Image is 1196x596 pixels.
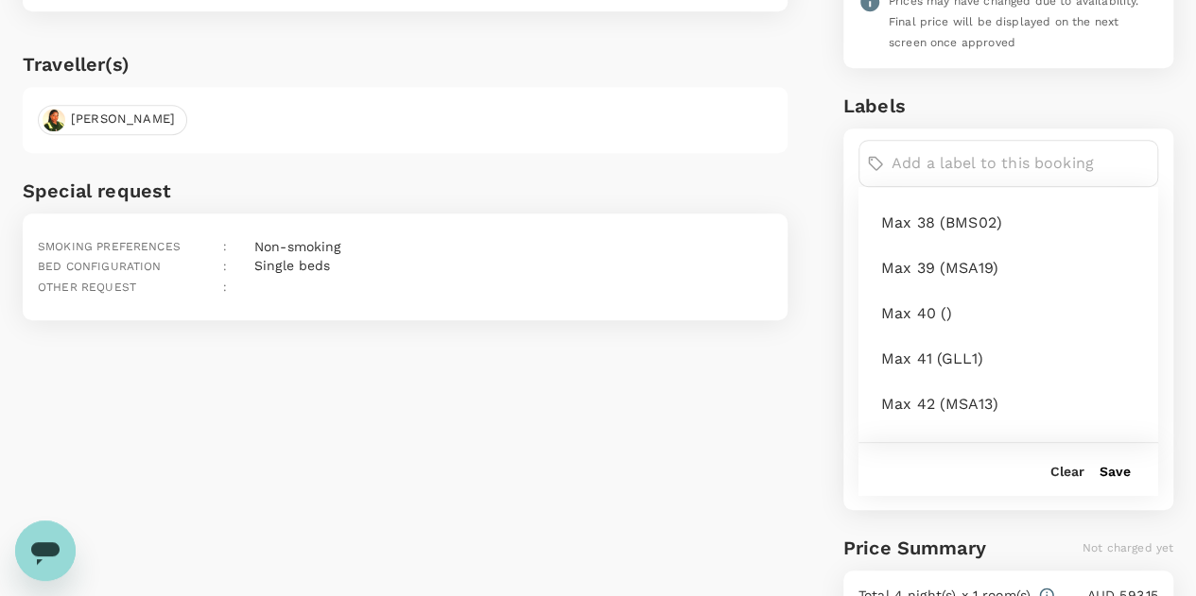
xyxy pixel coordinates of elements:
span: Max 41 (GLL1) [881,348,1143,370]
div: Max 42 (MSA13) [858,382,1158,427]
iframe: Button to launch messaging window [15,520,76,581]
h6: Labels [843,91,1173,121]
span: Not charged yet [1083,541,1173,554]
h6: Traveller(s) [23,49,788,79]
span: Max 43 (MSA20) [881,438,1143,461]
h6: Price Summary [843,533,986,563]
span: Max 40 () [881,302,1143,325]
span: : [223,260,227,273]
span: Bed configuration [38,260,162,273]
button: Save [1100,464,1131,479]
button: Clear [1050,464,1084,479]
div: Non-smoking [247,230,341,256]
div: Max 40 () [858,291,1158,336]
span: : [223,240,227,253]
span: Other request [38,281,136,294]
div: Single beds [247,248,331,277]
span: Smoking preferences [38,240,181,253]
div: Max 43 (MSA20) [858,427,1158,472]
div: Max 41 (GLL1) [858,336,1158,382]
h6: Special request [23,176,788,206]
span: [PERSON_NAME] [60,111,186,128]
span: Max 39 (MSA19) [881,257,1143,280]
span: Max 42 (MSA13) [881,393,1143,416]
img: avatar-67b5829493934.jpeg [43,109,65,131]
div: Max 38 (BMS02) [858,200,1158,246]
input: Add a label to this booking [892,148,1150,179]
span: : [223,281,227,294]
div: Max 39 (MSA19) [858,246,1158,291]
span: Max 38 (BMS02) [881,212,1143,234]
